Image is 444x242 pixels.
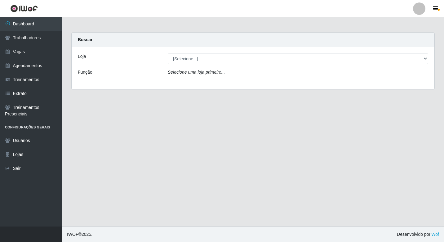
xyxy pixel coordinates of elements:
strong: Buscar [78,37,92,42]
label: Função [78,69,92,76]
img: CoreUI Logo [10,5,38,12]
span: IWOF [67,232,78,237]
span: © 2025 . [67,231,92,238]
span: Desenvolvido por [397,231,439,238]
label: Loja [78,53,86,60]
a: iWof [430,232,439,237]
i: Selecione uma loja primeiro... [168,70,225,75]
